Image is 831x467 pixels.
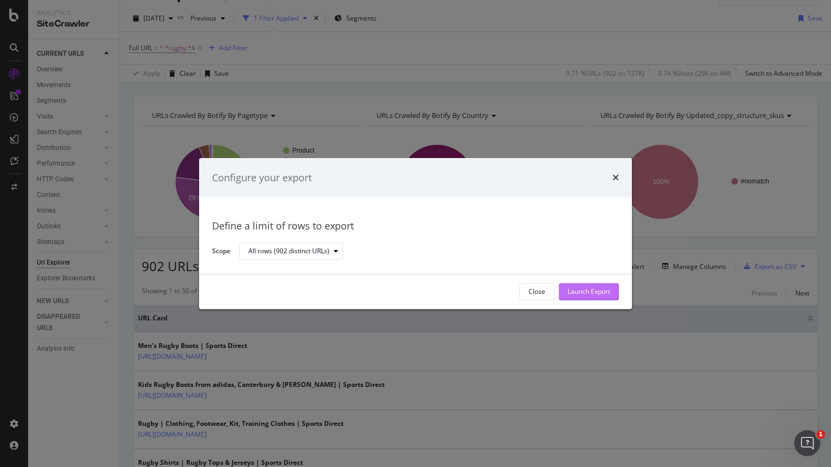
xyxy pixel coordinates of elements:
[568,287,610,297] div: Launch Export
[529,287,545,297] div: Close
[612,171,619,185] div: times
[519,283,555,300] button: Close
[212,171,312,185] div: Configure your export
[794,430,820,456] iframe: Intercom live chat
[248,248,329,255] div: All rows (902 distinct URLs)
[816,430,825,439] span: 1
[239,243,343,260] button: All rows (902 distinct URLs)
[212,220,619,234] div: Define a limit of rows to export
[559,283,619,300] button: Launch Export
[199,158,632,309] div: modal
[212,246,230,258] label: Scope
